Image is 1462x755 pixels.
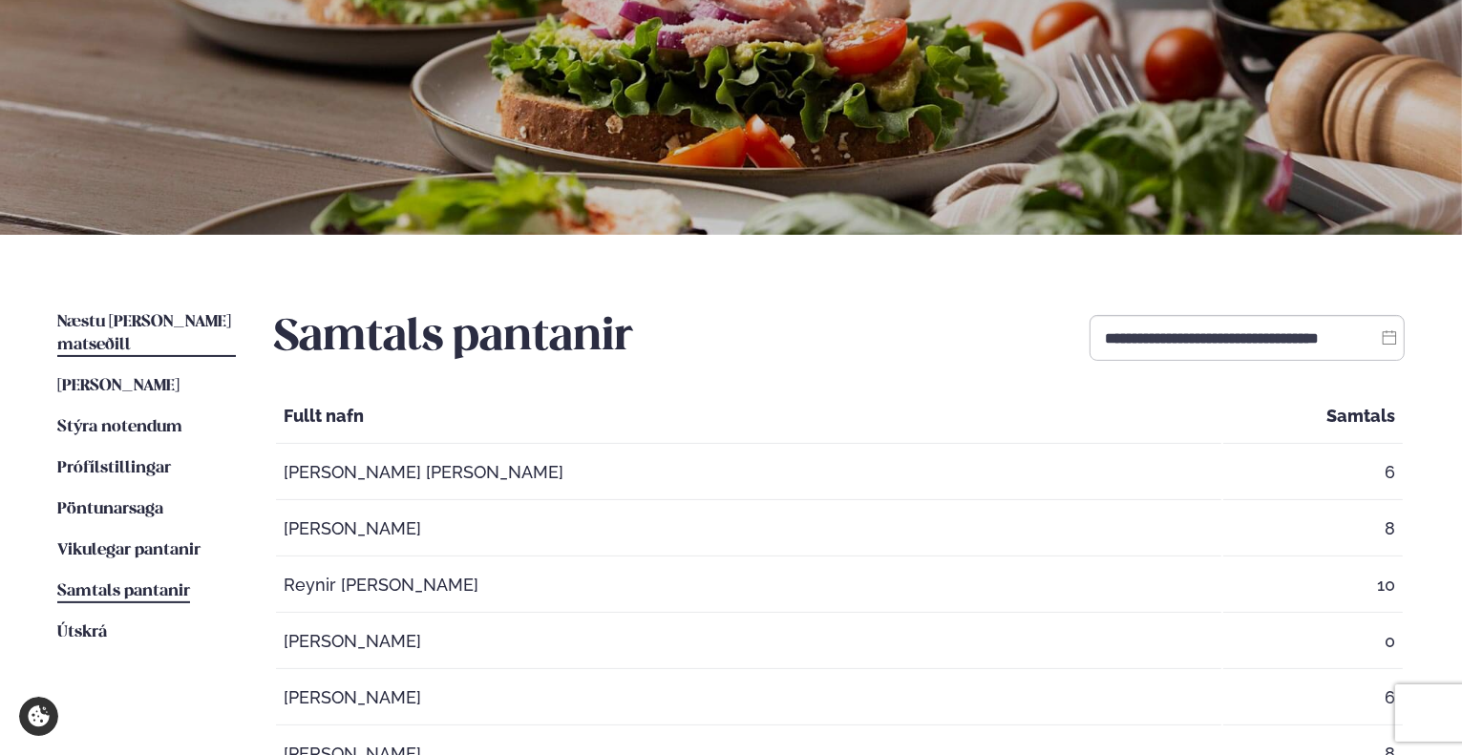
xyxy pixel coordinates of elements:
[57,314,231,353] span: Næstu [PERSON_NAME] matseðill
[57,583,190,599] span: Samtals pantanir
[19,697,58,736] a: Cookie settings
[57,378,180,394] span: [PERSON_NAME]
[1223,558,1403,613] td: 10
[276,671,1221,725] td: [PERSON_NAME]
[57,624,107,640] span: Útskrá
[276,558,1221,613] td: Reynir [PERSON_NAME]
[57,457,171,480] a: Prófílstillingar
[57,580,190,603] a: Samtals pantanir
[57,311,236,357] a: Næstu [PERSON_NAME] matseðill
[57,375,180,398] a: [PERSON_NAME]
[57,501,163,517] span: Pöntunarsaga
[276,502,1221,556] td: [PERSON_NAME]
[57,621,107,644] a: Útskrá
[57,539,201,562] a: Vikulegar pantanir
[1223,502,1403,556] td: 8
[57,498,163,521] a: Pöntunarsaga
[57,419,182,435] span: Stýra notendum
[1223,446,1403,500] td: 6
[1223,389,1403,444] th: Samtals
[276,615,1221,669] td: [PERSON_NAME]
[276,446,1221,500] td: [PERSON_NAME] [PERSON_NAME]
[1223,615,1403,669] td: 0
[57,416,182,439] a: Stýra notendum
[274,311,633,365] h2: Samtals pantanir
[276,389,1221,444] th: Fullt nafn
[57,460,171,476] span: Prófílstillingar
[1223,671,1403,725] td: 6
[57,542,201,558] span: Vikulegar pantanir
